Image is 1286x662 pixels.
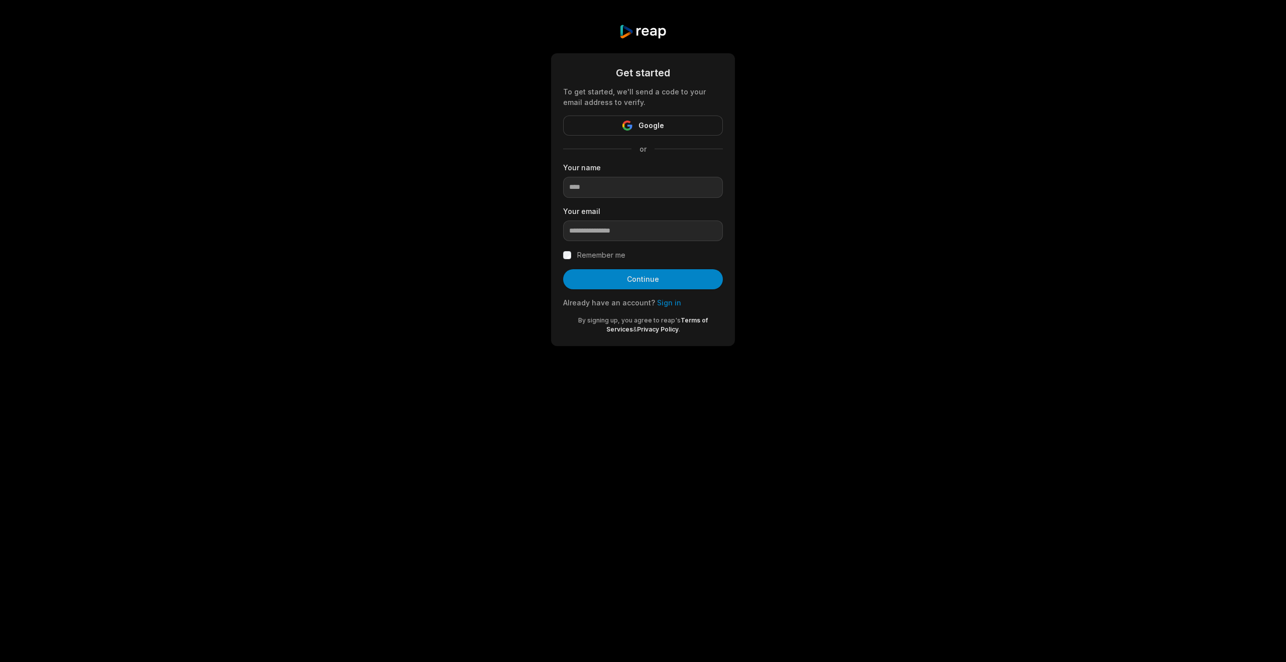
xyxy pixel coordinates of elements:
[619,24,667,39] img: reap
[633,325,637,333] span: &
[637,325,679,333] a: Privacy Policy
[577,249,625,261] label: Remember me
[563,298,655,307] span: Already have an account?
[563,162,723,173] label: Your name
[563,269,723,289] button: Continue
[638,120,664,132] span: Google
[679,325,680,333] span: .
[578,316,681,324] span: By signing up, you agree to reap's
[631,144,655,154] span: or
[657,298,681,307] a: Sign in
[563,86,723,107] div: To get started, we'll send a code to your email address to verify.
[563,206,723,216] label: Your email
[563,65,723,80] div: Get started
[563,116,723,136] button: Google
